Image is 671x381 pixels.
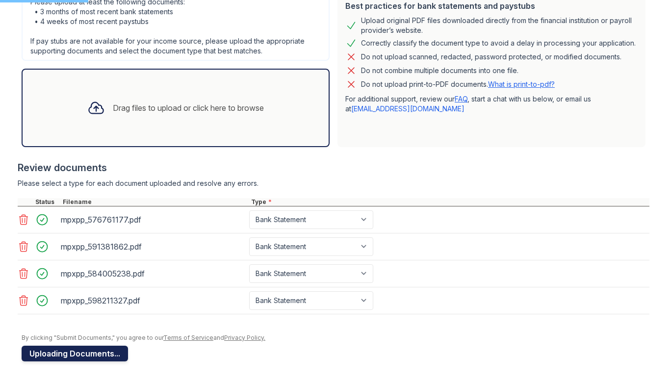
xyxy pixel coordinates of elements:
[61,293,245,308] div: mpxpp_598211327.pdf
[361,65,518,76] div: Do not combine multiple documents into one file.
[18,161,649,175] div: Review documents
[22,334,649,342] div: By clicking "Submit Documents," you agree to our and
[455,95,467,103] a: FAQ
[113,102,264,114] div: Drag files to upload or click here to browse
[18,178,649,188] div: Please select a type for each document uploaded and resolve any errors.
[361,37,636,49] div: Correctly classify the document type to avoid a delay in processing your application.
[249,198,649,206] div: Type
[361,16,638,35] div: Upload original PDF files downloaded directly from the financial institution or payroll provider’...
[22,346,128,361] button: Uploading Documents...
[61,198,249,206] div: Filename
[224,334,265,341] a: Privacy Policy.
[345,94,638,114] p: For additional support, review our , start a chat with us below, or email us at
[61,212,245,228] div: mpxpp_576761177.pdf
[61,266,245,281] div: mpxpp_584005238.pdf
[488,80,555,88] a: What is print-to-pdf?
[163,334,213,341] a: Terms of Service
[361,79,555,89] p: Do not upload print-to-PDF documents.
[361,51,621,63] div: Do not upload scanned, redacted, password protected, or modified documents.
[33,198,61,206] div: Status
[61,239,245,254] div: mpxpp_591381862.pdf
[351,104,465,113] a: [EMAIL_ADDRESS][DOMAIN_NAME]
